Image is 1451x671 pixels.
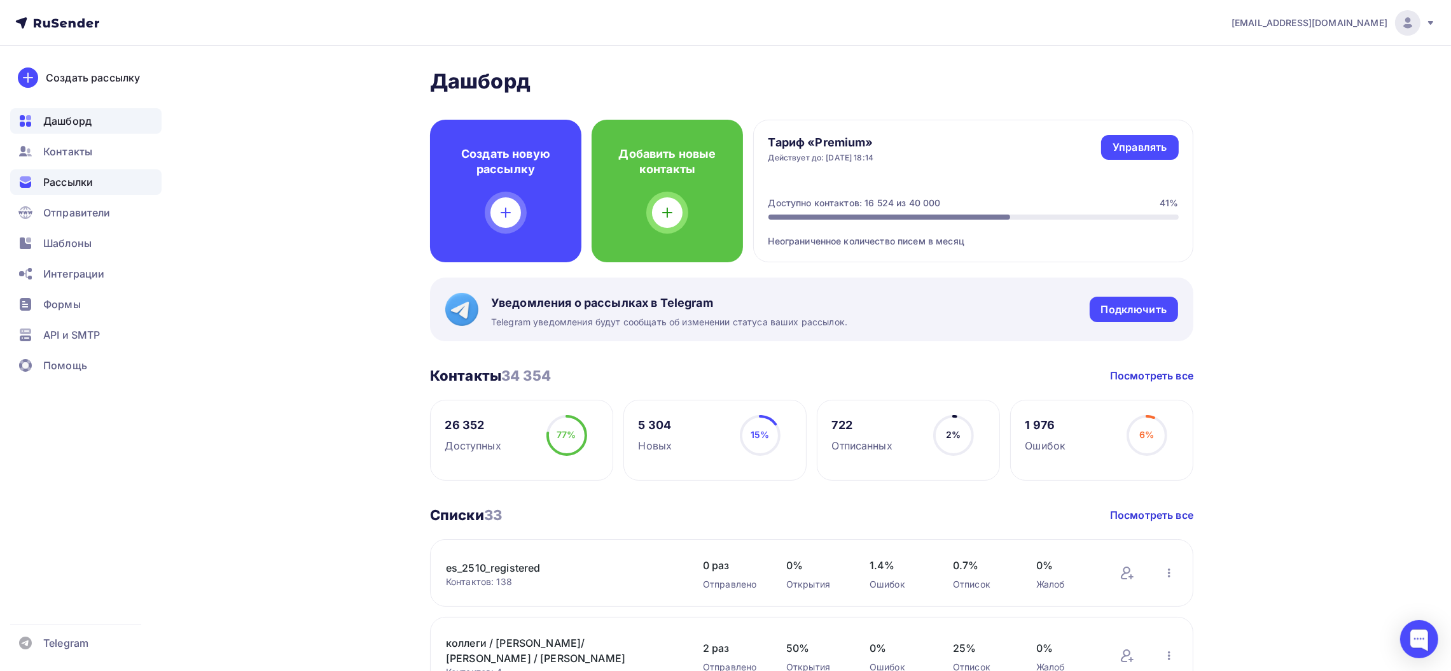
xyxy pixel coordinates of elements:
a: коллеги / [PERSON_NAME]/ [PERSON_NAME] / [PERSON_NAME] [446,635,662,666]
div: 26 352 [445,418,501,433]
div: Открытия [786,578,844,591]
span: 33 [484,507,502,523]
span: Дашборд [43,113,92,129]
a: [EMAIL_ADDRESS][DOMAIN_NAME] [1232,10,1436,36]
div: 1 976 [1025,418,1066,433]
div: 41% [1160,197,1178,209]
span: 0% [870,640,927,656]
div: Ошибок [1025,438,1066,453]
div: 722 [832,418,892,433]
span: Шаблоны [43,236,92,251]
h4: Тариф «Premium» [768,135,874,150]
span: 2% [946,429,961,440]
span: API и SMTP [43,327,100,343]
span: 15% [751,429,769,440]
span: [EMAIL_ADDRESS][DOMAIN_NAME] [1232,17,1387,29]
span: Контакты [43,144,92,159]
div: Отписанных [832,438,892,453]
span: 0% [1036,558,1094,573]
div: Жалоб [1036,578,1094,591]
h4: Создать новую рассылку [450,146,561,177]
div: Ошибок [870,578,927,591]
div: Отписок [953,578,1011,591]
a: Посмотреть все [1110,507,1193,523]
span: 0.7% [953,558,1011,573]
span: 0% [1036,640,1094,656]
span: 0 раз [703,558,761,573]
div: Отправлено [703,578,761,591]
span: 34 354 [501,367,551,384]
span: Уведомления о рассылках в Telegram [491,295,847,311]
div: 5 304 [639,418,672,433]
span: Telegram [43,635,88,651]
span: Интеграции [43,266,104,281]
div: Управлять [1113,140,1167,155]
div: Доступно контактов: 16 524 из 40 000 [768,197,941,209]
span: Помощь [43,358,87,373]
h3: Контакты [430,367,551,385]
span: Telegram уведомления будут сообщать об изменении статуса ваших рассылок. [491,316,847,328]
span: 50% [786,640,844,656]
h4: Добавить новые контакты [612,146,723,177]
div: Неограниченное количество писем в месяц [768,220,1179,248]
span: 2 раз [703,640,761,656]
span: 6% [1139,429,1154,440]
span: 1.4% [870,558,927,573]
div: Действует до: [DATE] 18:14 [768,153,874,163]
h2: Дашборд [430,69,1193,94]
div: Новых [639,438,672,453]
span: Отправители [43,205,111,220]
a: es_2510_registered [446,560,662,576]
span: Формы [43,297,81,312]
a: Рассылки [10,169,162,195]
a: Формы [10,292,162,317]
a: Шаблоны [10,230,162,256]
div: Доступных [445,438,501,453]
a: Отправители [10,200,162,225]
h3: Списки [430,506,502,524]
span: 25% [953,640,1011,656]
div: Создать рассылку [46,70,140,85]
span: 0% [786,558,844,573]
a: Дашборд [10,108,162,134]
a: Посмотреть все [1110,368,1193,383]
a: Контакты [10,139,162,164]
div: Контактов: 138 [446,576,677,588]
span: Рассылки [43,174,93,190]
div: Подключить [1101,302,1167,317]
span: 77% [557,429,576,440]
